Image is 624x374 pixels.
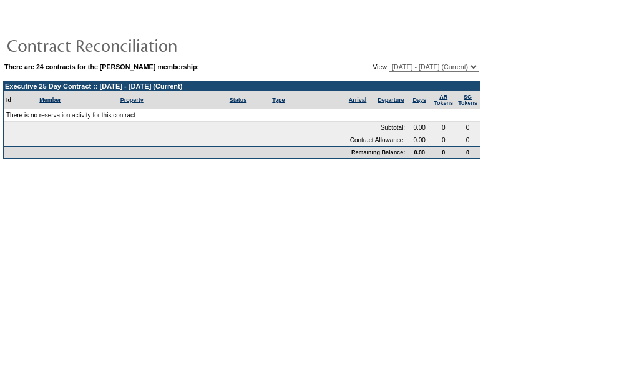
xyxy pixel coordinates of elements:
td: 0 [431,146,456,158]
a: SGTokens [458,94,477,106]
td: Remaining Balance: [4,146,407,158]
a: Days [412,97,426,103]
td: 0 [456,146,480,158]
a: Arrival [349,97,367,103]
td: Id [4,91,37,109]
td: 0 [456,134,480,146]
a: Type [272,97,285,103]
td: Contract Allowance: [4,134,407,146]
td: 0.00 [407,122,431,134]
a: Departure [378,97,404,103]
a: Property [120,97,144,103]
td: Executive 25 Day Contract :: [DATE] - [DATE] (Current) [4,81,480,91]
td: 0.00 [407,146,431,158]
td: Subtotal: [4,122,407,134]
td: 0 [431,134,456,146]
td: There is no reservation activity for this contract [4,109,480,122]
td: 0 [456,122,480,134]
a: Member [39,97,61,103]
a: ARTokens [434,94,453,106]
td: View: [311,62,479,72]
b: There are 24 contracts for the [PERSON_NAME] membership: [4,63,199,71]
td: 0.00 [407,134,431,146]
td: 0 [431,122,456,134]
img: pgTtlContractReconciliation.gif [6,32,256,57]
a: Status [230,97,247,103]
